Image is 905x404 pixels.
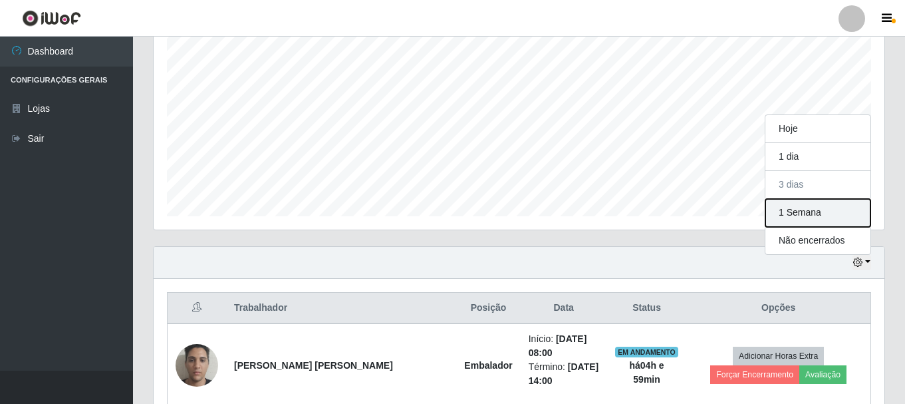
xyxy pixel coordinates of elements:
[607,293,687,324] th: Status
[464,360,512,371] strong: Embalador
[765,227,870,254] button: Não encerrados
[456,293,520,324] th: Posição
[765,199,870,227] button: 1 Semana
[765,143,870,171] button: 1 dia
[529,333,587,358] time: [DATE] 08:00
[529,360,599,388] li: Término:
[22,10,81,27] img: CoreUI Logo
[234,360,393,371] strong: [PERSON_NAME] [PERSON_NAME]
[710,365,799,384] button: Forçar Encerramento
[615,347,678,357] span: EM ANDAMENTO
[629,360,664,385] strong: há 04 h e 59 min
[521,293,607,324] th: Data
[529,332,599,360] li: Início:
[226,293,456,324] th: Trabalhador
[765,171,870,199] button: 3 dias
[686,293,870,324] th: Opções
[765,115,870,143] button: Hoje
[733,347,824,365] button: Adicionar Horas Extra
[799,365,846,384] button: Avaliação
